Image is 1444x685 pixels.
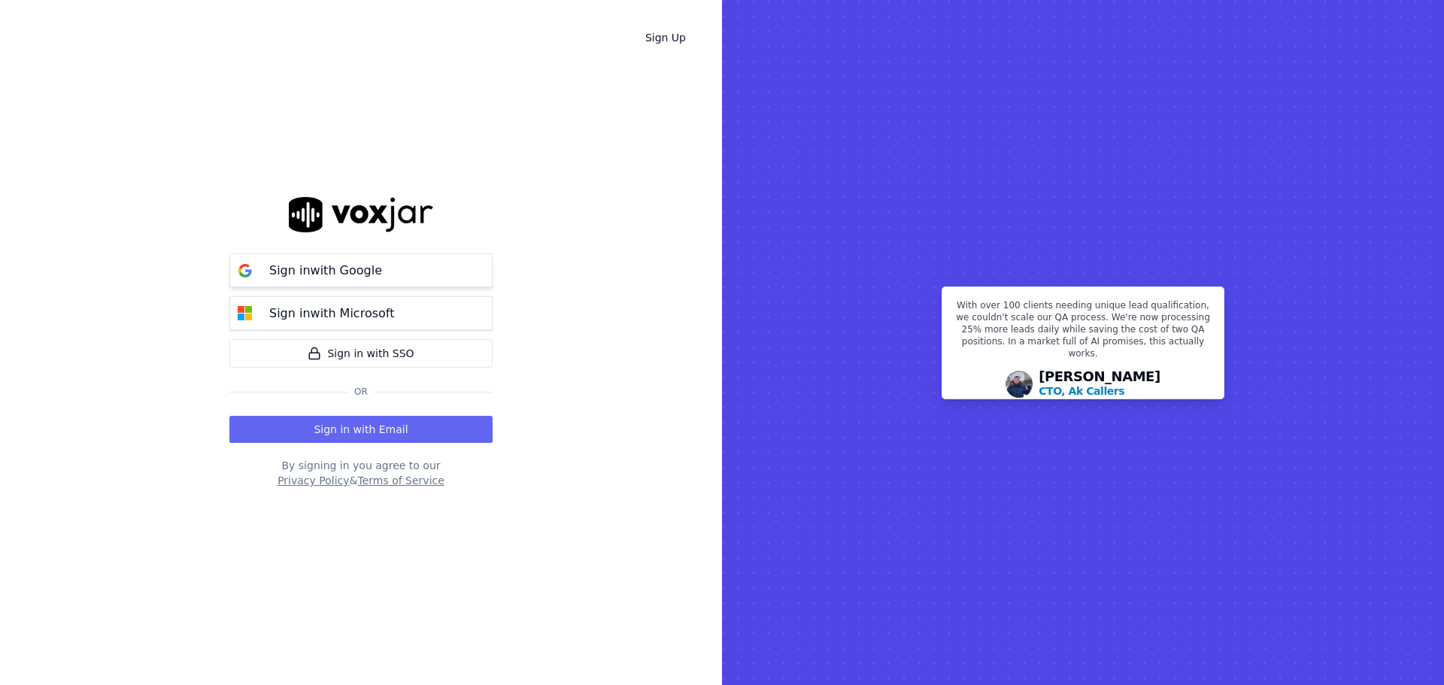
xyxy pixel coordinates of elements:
button: Sign inwith Google [229,253,493,287]
button: Terms of Service [357,473,444,488]
p: CTO, Ak Callers [1039,383,1124,399]
div: By signing in you agree to our & [229,458,493,488]
span: Or [348,386,374,398]
p: Sign in with Google [269,262,382,280]
button: Sign inwith Microsoft [229,296,493,330]
button: Sign in with Email [229,416,493,443]
button: Privacy Policy [278,473,349,488]
img: microsoft Sign in button [230,299,260,329]
a: Sign Up [633,24,698,51]
p: Sign in with Microsoft [269,305,394,323]
img: google Sign in button [230,256,260,286]
p: With over 100 clients needing unique lead qualification, we couldn't scale our QA process. We're ... [951,299,1215,365]
div: [PERSON_NAME] [1039,370,1160,399]
img: logo [289,197,433,232]
a: Sign in with SSO [229,339,493,368]
img: Avatar [1006,371,1033,398]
